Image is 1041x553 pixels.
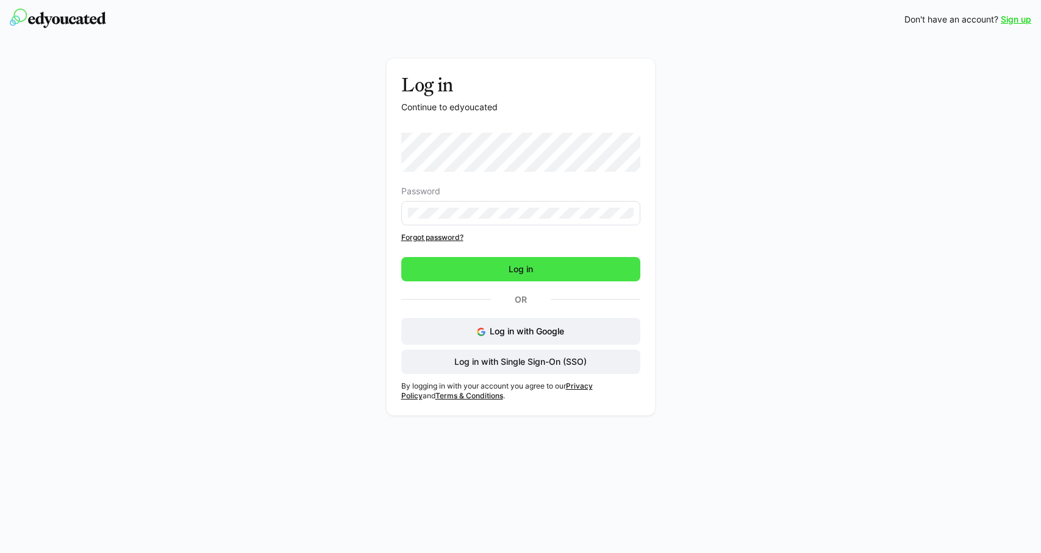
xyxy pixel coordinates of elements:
a: Sign up [1001,13,1031,26]
a: Privacy Policy [401,381,593,400]
button: Log in with Google [401,318,640,345]
img: edyoucated [10,9,106,28]
span: Log in with Google [490,326,564,336]
span: Log in [507,263,535,275]
span: Don't have an account? [904,13,998,26]
p: By logging in with your account you agree to our and . [401,381,640,401]
span: Password [401,186,440,196]
button: Log in with Single Sign-On (SSO) [401,350,640,374]
a: Forgot password? [401,233,640,242]
button: Log in [401,257,640,281]
p: Or [491,291,551,308]
h3: Log in [401,73,640,96]
span: Log in with Single Sign-On (SSO) [453,356,588,368]
a: Terms & Conditions [435,391,503,400]
p: Continue to edyoucated [401,101,640,113]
